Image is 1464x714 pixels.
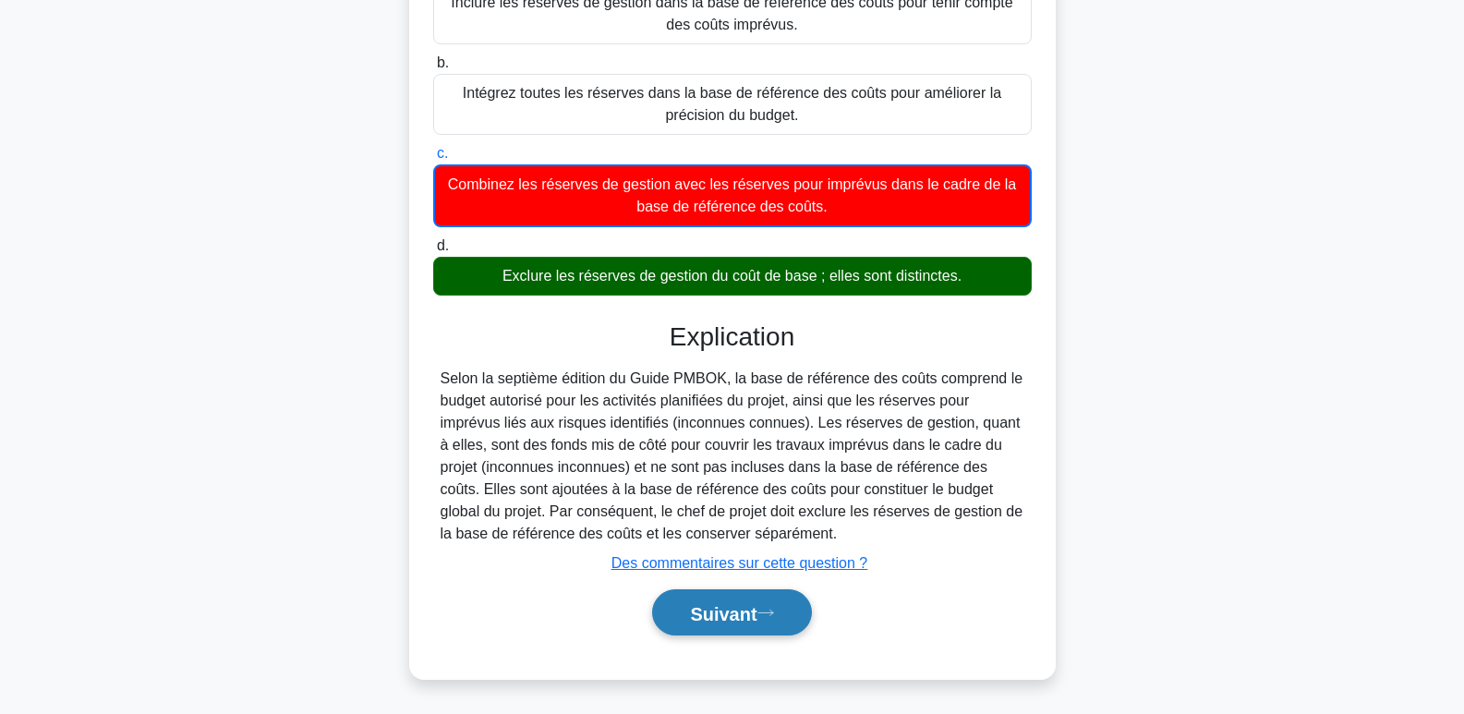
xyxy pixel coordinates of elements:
font: c. [437,145,448,161]
a: Des commentaires sur cette question ? [611,555,867,571]
font: Suivant [690,603,756,623]
font: Exclure les réserves de gestion du coût de base ; elles sont distinctes. [502,268,962,284]
font: Explication [670,322,794,351]
button: Suivant [652,589,811,636]
font: Intégrez toutes les réserves dans la base de référence des coûts pour améliorer la précision du b... [463,85,1001,123]
font: Selon la septième édition du Guide PMBOK, la base de référence des coûts comprend le budget autor... [441,370,1023,541]
font: b. [437,54,449,70]
font: d. [437,237,449,253]
font: Combinez les réserves de gestion avec les réserves pour imprévus dans le cadre de la base de réfé... [448,176,1016,214]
